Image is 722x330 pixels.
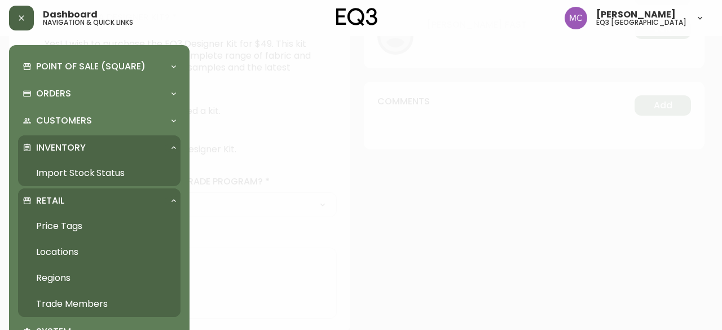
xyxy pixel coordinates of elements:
div: Retail [18,188,180,213]
span: Dashboard [43,10,98,19]
p: Customers [36,115,92,127]
p: Point of Sale (Square) [36,60,146,73]
p: Inventory [36,142,86,154]
p: Retail [36,195,64,207]
h5: eq3 [GEOGRAPHIC_DATA] [596,19,686,26]
div: Point of Sale (Square) [18,54,180,79]
a: Locations [18,239,180,265]
a: Trade Members [18,291,180,317]
p: Orders [36,87,71,100]
div: Orders [18,81,180,106]
a: Price Tags [18,213,180,239]
a: Regions [18,265,180,291]
div: Customers [18,108,180,133]
img: logo [336,8,378,26]
h5: navigation & quick links [43,19,133,26]
div: Inventory [18,135,180,160]
span: [PERSON_NAME] [596,10,676,19]
img: 6dbdb61c5655a9a555815750a11666cc [565,7,587,29]
a: Import Stock Status [18,160,180,186]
